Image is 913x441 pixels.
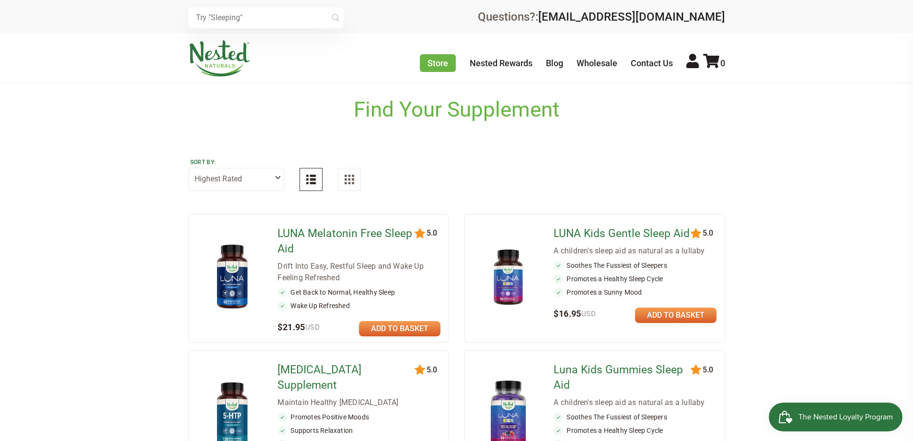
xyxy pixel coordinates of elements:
img: LUNA Kids Gentle Sleep Aid [480,249,536,305]
li: Promotes a Healthy Sleep Cycle [554,274,717,284]
div: A children's sleep aid as natural as a lullaby [554,397,717,408]
li: Supports Relaxation [277,426,440,435]
li: Promotes a Sunny Mood [554,287,717,297]
li: Promotes Positive Moods [277,412,440,422]
h1: Find Your Supplement [354,97,559,122]
li: Soothes The Fussiest of Sleepers [554,261,717,270]
span: USD [305,323,320,332]
label: Sort by: [190,158,282,166]
div: A children's sleep aid as natural as a lullaby [554,245,717,257]
iframe: Button to open loyalty program pop-up [769,403,903,431]
li: Wake Up Refreshed [277,301,440,310]
div: Drift Into Easy, Restful Sleep and Wake Up Feeling Refreshed [277,261,440,284]
img: LUNA Melatonin Free Sleep Aid [204,240,260,314]
a: Blog [546,58,563,68]
a: Store [420,54,456,72]
a: Wholesale [577,58,617,68]
a: [EMAIL_ADDRESS][DOMAIN_NAME] [538,10,725,24]
a: Contact Us [631,58,673,68]
span: 0 [720,58,725,68]
a: 0 [703,58,725,68]
li: Get Back to Normal, Healthy Sleep [277,287,440,297]
span: USD [581,310,596,318]
a: LUNA Kids Gentle Sleep Aid [554,226,692,241]
img: Nested Naturals [188,40,251,77]
li: Soothes The Fussiest of Sleepers [554,412,717,422]
div: Questions?: [478,11,725,23]
img: Grid [345,175,354,184]
a: Luna Kids Gummies Sleep Aid [554,362,692,393]
input: Try "Sleeping" [188,7,344,28]
img: List [306,175,316,184]
div: Maintain Healthy [MEDICAL_DATA] [277,397,440,408]
span: $21.95 [277,322,320,332]
span: $16.95 [554,309,596,319]
a: Nested Rewards [470,58,532,68]
a: [MEDICAL_DATA] Supplement [277,362,416,393]
a: LUNA Melatonin Free Sleep Aid [277,226,416,257]
li: Promotes a Healthy Sleep Cycle [554,426,717,435]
